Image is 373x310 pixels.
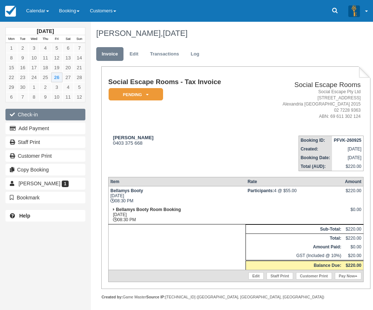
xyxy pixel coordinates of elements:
[28,92,40,102] a: 8
[40,35,51,43] th: Thu
[17,73,28,82] a: 23
[299,153,332,162] th: Booking Date:
[335,272,361,280] a: Pay Now
[51,53,62,63] a: 12
[6,92,17,102] a: 6
[28,35,40,43] th: Wed
[17,92,28,102] a: 7
[51,82,62,92] a: 3
[17,82,28,92] a: 30
[37,28,54,34] strong: [DATE]
[108,135,255,146] div: 0403 375 668
[108,177,246,186] th: Item
[5,192,85,203] button: Bookmark
[248,272,264,280] a: Edit
[28,53,40,63] a: 10
[246,234,343,243] th: Total:
[74,63,85,73] a: 21
[74,43,85,53] a: 7
[74,53,85,63] a: 14
[246,261,343,270] th: Balance Due:
[6,53,17,63] a: 8
[40,43,51,53] a: 4
[101,295,123,299] strong: Created by:
[146,295,166,299] strong: Source IP:
[346,263,361,268] strong: $220.00
[5,6,16,17] img: checkfront-main-nav-mini-logo.png
[101,294,370,300] div: Game Master [TECHNICAL_ID] ([GEOGRAPHIC_DATA], [GEOGRAPHIC_DATA], [GEOGRAPHIC_DATA])
[246,251,343,261] td: GST (Included @ 10%)
[258,81,361,89] h2: Social Escape Rooms
[40,92,51,102] a: 9
[299,136,332,145] th: Booking ID:
[40,73,51,82] a: 25
[6,82,17,92] a: 29
[299,162,332,171] th: Total (AUD):
[96,47,123,61] a: Invoice
[5,136,85,148] a: Staff Print
[343,177,364,186] th: Amount
[163,29,187,38] span: [DATE]
[5,150,85,162] a: Customer Print
[19,181,60,186] span: [PERSON_NAME]
[109,88,163,101] em: Pending
[113,135,154,140] strong: [PERSON_NAME]
[258,89,361,120] address: Social Escape Pty Ltd [STREET_ADDRESS] Alexandria [GEOGRAPHIC_DATA] 2015 02 7228 9363 ABN: 69 611...
[17,63,28,73] a: 16
[296,272,332,280] a: Customer Print
[17,35,28,43] th: Tue
[62,53,74,63] a: 13
[343,243,364,251] td: $0.00
[246,243,343,251] th: Amount Paid:
[5,210,85,222] a: Help
[5,178,85,189] a: [PERSON_NAME] 1
[51,63,62,73] a: 19
[51,35,62,43] th: Fri
[267,272,293,280] a: Staff Print
[28,43,40,53] a: 3
[51,43,62,53] a: 5
[62,82,74,92] a: 4
[348,5,360,17] img: A3
[62,92,74,102] a: 11
[74,35,85,43] th: Sun
[17,53,28,63] a: 9
[108,205,246,224] td: [DATE] 08:30 PM
[343,234,364,243] td: $220.00
[62,181,69,187] span: 1
[62,63,74,73] a: 20
[74,82,85,92] a: 5
[51,73,62,82] a: 26
[332,145,364,153] td: [DATE]
[74,92,85,102] a: 12
[6,35,17,43] th: Mon
[334,138,361,143] strong: PFVK-260925
[74,73,85,82] a: 28
[62,43,74,53] a: 6
[5,123,85,134] button: Add Payment
[108,78,255,86] h1: Social Escape Rooms - Tax Invoice
[343,225,364,234] td: $220.00
[51,92,62,102] a: 10
[5,109,85,120] button: Check-in
[343,251,364,261] td: $20.00
[62,73,74,82] a: 27
[246,186,343,206] td: 4 @ $55.00
[40,82,51,92] a: 2
[28,63,40,73] a: 17
[345,188,361,199] div: $220.00
[19,213,30,219] b: Help
[28,73,40,82] a: 24
[246,225,343,234] th: Sub-Total:
[185,47,205,61] a: Log
[40,63,51,73] a: 18
[345,207,361,218] div: $0.00
[124,47,144,61] a: Edit
[62,35,74,43] th: Sat
[6,63,17,73] a: 15
[110,188,143,193] strong: Bellamys Booty
[40,53,51,63] a: 11
[145,47,185,61] a: Transactions
[96,29,365,38] h1: [PERSON_NAME],
[17,43,28,53] a: 2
